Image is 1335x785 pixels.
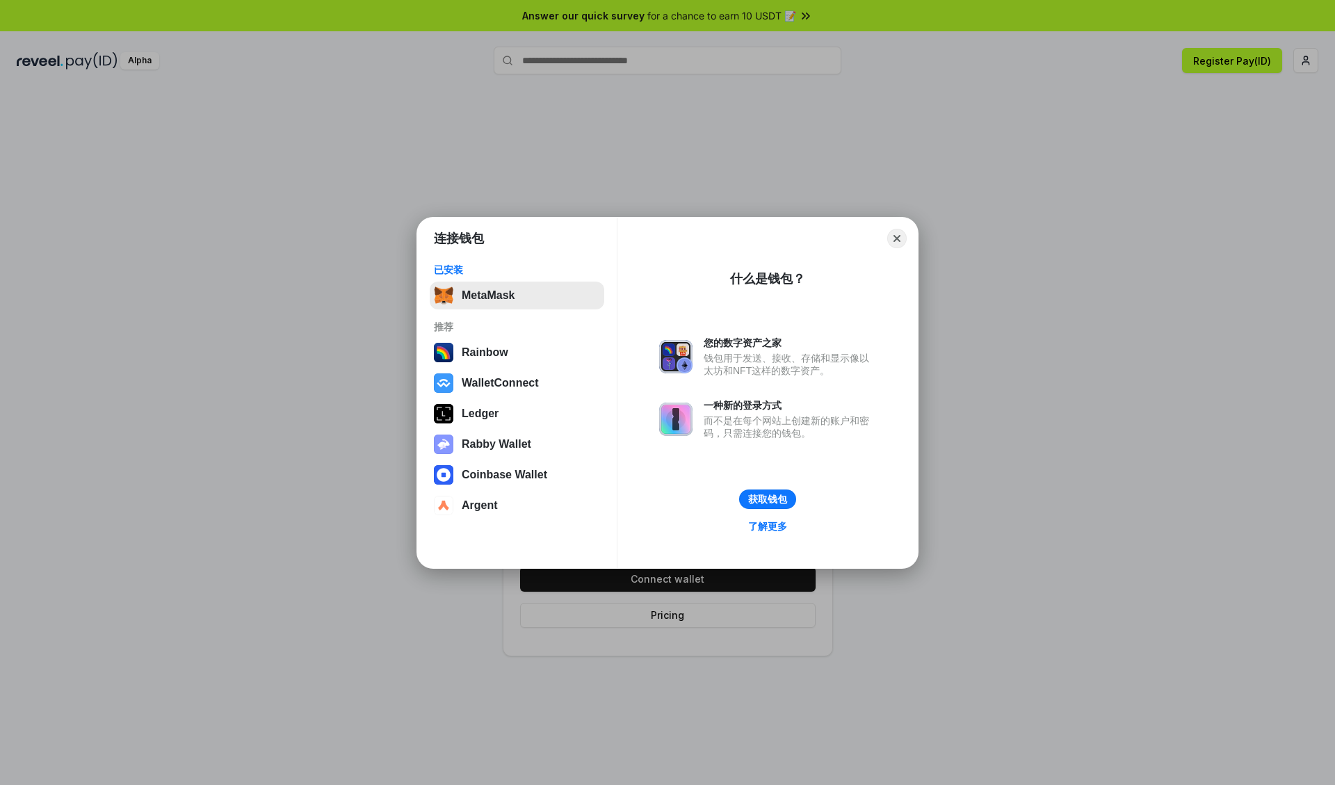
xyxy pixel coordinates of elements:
[434,286,453,305] img: svg+xml,%3Csvg%20fill%3D%22none%22%20height%3D%2233%22%20viewBox%3D%220%200%2035%2033%22%20width%...
[430,430,604,458] button: Rabby Wallet
[659,403,693,436] img: svg+xml,%3Csvg%20xmlns%3D%22http%3A%2F%2Fwww.w3.org%2F2000%2Fsvg%22%20fill%3D%22none%22%20viewBox...
[659,340,693,373] img: svg+xml,%3Csvg%20xmlns%3D%22http%3A%2F%2Fwww.w3.org%2F2000%2Fsvg%22%20fill%3D%22none%22%20viewBox...
[462,377,539,389] div: WalletConnect
[430,492,604,519] button: Argent
[730,270,805,287] div: 什么是钱包？
[462,346,508,359] div: Rainbow
[434,264,600,276] div: 已安装
[887,229,907,248] button: Close
[430,400,604,428] button: Ledger
[434,321,600,333] div: 推荐
[430,369,604,397] button: WalletConnect
[462,438,531,451] div: Rabby Wallet
[462,469,547,481] div: Coinbase Wallet
[434,404,453,423] img: svg+xml,%3Csvg%20xmlns%3D%22http%3A%2F%2Fwww.w3.org%2F2000%2Fsvg%22%20width%3D%2228%22%20height%3...
[704,352,876,377] div: 钱包用于发送、接收、存储和显示像以太坊和NFT这样的数字资产。
[739,489,796,509] button: 获取钱包
[434,435,453,454] img: svg+xml,%3Csvg%20xmlns%3D%22http%3A%2F%2Fwww.w3.org%2F2000%2Fsvg%22%20fill%3D%22none%22%20viewBox...
[430,339,604,366] button: Rainbow
[462,289,515,302] div: MetaMask
[434,465,453,485] img: svg+xml,%3Csvg%20width%3D%2228%22%20height%3D%2228%22%20viewBox%3D%220%200%2028%2028%22%20fill%3D...
[704,414,876,439] div: 而不是在每个网站上创建新的账户和密码，只需连接您的钱包。
[434,373,453,393] img: svg+xml,%3Csvg%20width%3D%2228%22%20height%3D%2228%22%20viewBox%3D%220%200%2028%2028%22%20fill%3D...
[740,517,795,535] a: 了解更多
[434,230,484,247] h1: 连接钱包
[462,407,499,420] div: Ledger
[462,499,498,512] div: Argent
[430,282,604,309] button: MetaMask
[434,343,453,362] img: svg+xml,%3Csvg%20width%3D%22120%22%20height%3D%22120%22%20viewBox%3D%220%200%20120%20120%22%20fil...
[704,399,876,412] div: 一种新的登录方式
[704,337,876,349] div: 您的数字资产之家
[748,520,787,533] div: 了解更多
[748,493,787,505] div: 获取钱包
[430,461,604,489] button: Coinbase Wallet
[434,496,453,515] img: svg+xml,%3Csvg%20width%3D%2228%22%20height%3D%2228%22%20viewBox%3D%220%200%2028%2028%22%20fill%3D...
